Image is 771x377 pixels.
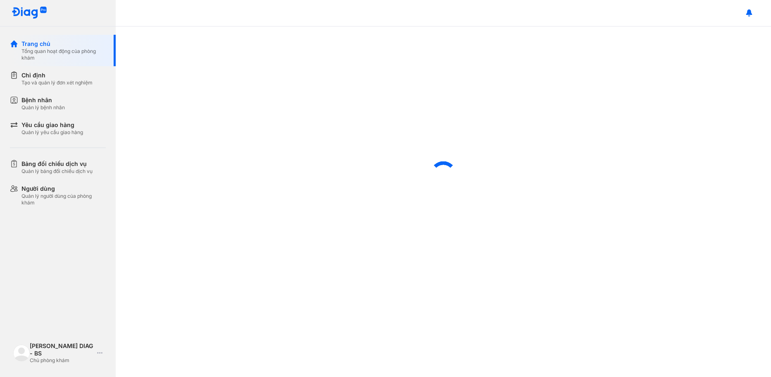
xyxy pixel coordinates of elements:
[21,104,65,111] div: Quản lý bệnh nhân
[21,79,93,86] div: Tạo và quản lý đơn xét nghiệm
[21,40,106,48] div: Trang chủ
[21,193,106,206] div: Quản lý người dùng của phòng khám
[12,7,47,19] img: logo
[21,121,83,129] div: Yêu cầu giao hàng
[21,129,83,136] div: Quản lý yêu cầu giao hàng
[21,160,93,168] div: Bảng đối chiếu dịch vụ
[21,96,65,104] div: Bệnh nhân
[21,71,93,79] div: Chỉ định
[21,168,93,175] div: Quản lý bảng đối chiếu dịch vụ
[21,48,106,61] div: Tổng quan hoạt động của phòng khám
[13,345,30,361] img: logo
[30,357,94,364] div: Chủ phòng khám
[21,185,106,193] div: Người dùng
[30,342,94,357] div: [PERSON_NAME] DIAG - BS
